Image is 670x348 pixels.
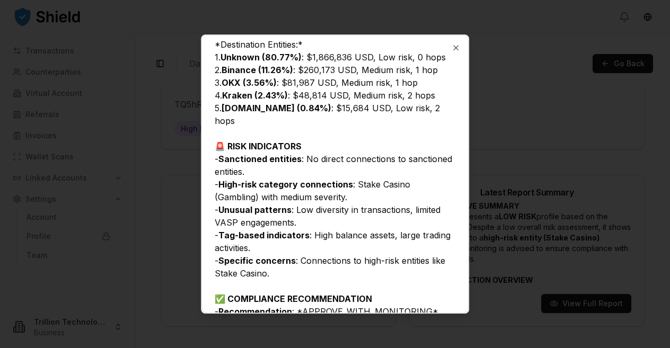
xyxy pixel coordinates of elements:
strong: Unusual patterns [218,204,292,215]
strong: Tag-based indicators [218,230,310,240]
strong: 🚨 RISK INDICATORS [215,141,302,151]
strong: OKX (3.56%) [222,77,277,88]
strong: Kraken (2.43%) [222,90,288,101]
strong: Specific concerns [218,255,296,266]
strong: [DOMAIN_NAME] (0.84%) [222,103,331,113]
strong: Binance (11.26%) [222,65,293,75]
strong: Unknown (80.77%) [221,52,302,63]
strong: Recommendation [218,306,292,317]
strong: High-risk category connections [218,179,353,190]
strong: Sanctioned entities [218,154,302,164]
strong: ✅ COMPLIANCE RECOMMENDATION [215,293,372,304]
